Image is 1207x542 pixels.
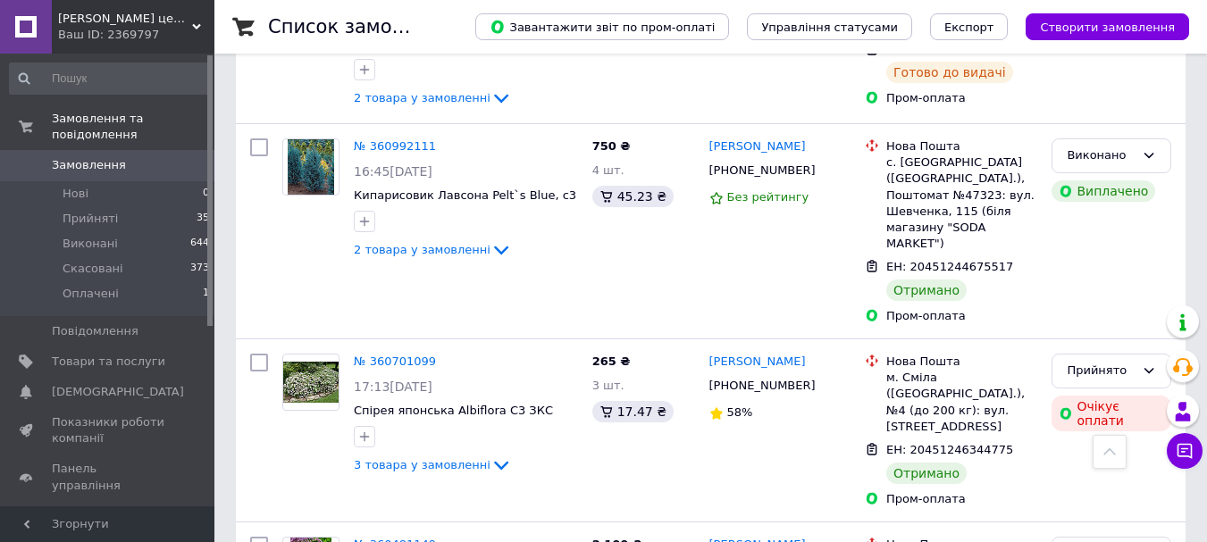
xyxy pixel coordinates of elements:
[709,354,806,371] a: [PERSON_NAME]
[58,27,214,43] div: Ваш ID: 2369797
[282,138,339,196] a: Фото товару
[52,111,214,143] span: Замовлення та повідомлення
[354,243,512,256] a: 2 товара у замовленні
[886,154,1037,252] div: с. [GEOGRAPHIC_DATA] ([GEOGRAPHIC_DATA].), Поштомат №47323: вул. Шевченка, 115 (біля магазину "SO...
[886,443,1013,456] span: ЕН: 20451246344775
[354,139,436,153] a: № 360992111
[63,261,123,277] span: Скасовані
[268,16,449,38] h1: Список замовлень
[354,188,576,202] a: Кипарисовик Лавсона Pelt`s Blue, с3
[592,401,674,422] div: 17.47 ₴
[886,370,1037,435] div: м. Сміла ([GEOGRAPHIC_DATA].), №4 (до 200 кг): вул. [STREET_ADDRESS]
[709,163,816,177] span: [PHONE_NUMBER]
[592,186,674,207] div: 45.23 ₴
[58,11,192,27] span: Садовий центр "Таволга"
[1026,13,1189,40] button: Створити замовлення
[63,211,118,227] span: Прийняті
[354,164,432,179] span: 16:45[DATE]
[190,261,209,277] span: 373
[52,414,165,446] span: Показники роботи компанії
[63,236,118,252] span: Виконані
[354,91,512,104] a: 2 товара у замовленні
[592,163,624,177] span: 4 шт.
[197,211,209,227] span: 35
[190,236,209,252] span: 644
[1067,146,1135,165] div: Виконано
[52,323,138,339] span: Повідомлення
[886,138,1037,154] div: Нова Пошта
[354,379,432,394] span: 17:13[DATE]
[886,279,967,301] div: Отримано
[52,461,165,493] span: Панель управління
[288,139,334,195] img: Фото товару
[886,308,1037,324] div: Пром-оплата
[354,243,490,256] span: 2 товара у замовленні
[727,405,753,419] span: 58%
[63,286,119,302] span: Оплачені
[761,21,898,34] span: Управління статусами
[592,379,624,392] span: 3 шт.
[475,13,729,40] button: Завантажити звіт по пром-оплаті
[1052,396,1171,431] div: Очікує оплати
[1052,180,1155,202] div: Виплачено
[490,19,715,35] span: Завантажити звіт по пром-оплаті
[592,354,631,368] span: 265 ₴
[283,362,339,404] img: Фото товару
[354,354,436,368] a: № 360701099
[203,186,209,202] span: 0
[354,458,490,471] span: 3 товара у замовленні
[886,260,1013,273] span: ЕН: 20451244675517
[747,13,912,40] button: Управління статусами
[592,139,631,153] span: 750 ₴
[886,62,1013,83] div: Готово до видачі
[1067,362,1135,380] div: Прийнято
[1167,433,1203,469] button: Чат з покупцем
[886,90,1037,106] div: Пром-оплата
[886,463,967,484] div: Отримано
[886,491,1037,507] div: Пром-оплата
[63,186,88,202] span: Нові
[354,458,512,471] a: 3 товара у замовленні
[1040,21,1175,34] span: Створити замовлення
[727,190,809,204] span: Без рейтингу
[709,379,816,392] span: [PHONE_NUMBER]
[203,286,209,302] span: 1
[944,21,994,34] span: Експорт
[52,157,126,173] span: Замовлення
[354,91,490,104] span: 2 товара у замовленні
[9,63,211,95] input: Пошук
[52,354,165,370] span: Товари та послуги
[930,13,1009,40] button: Експорт
[886,354,1037,370] div: Нова Пошта
[354,404,553,417] a: Спірея японська Albiflora С3 ЗКС
[282,354,339,411] a: Фото товару
[886,43,1013,56] span: ЕН: 20451246342566
[709,138,806,155] a: [PERSON_NAME]
[52,384,184,400] span: [DEMOGRAPHIC_DATA]
[1008,20,1189,33] a: Створити замовлення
